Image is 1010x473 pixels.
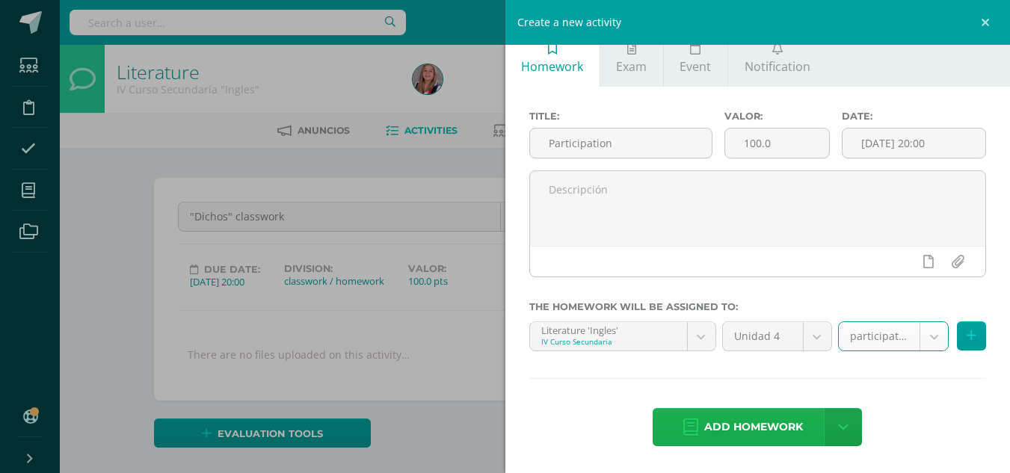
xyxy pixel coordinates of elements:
a: Notification [728,29,826,87]
div: IV Curso Secundaria [541,336,676,347]
label: Title: [529,111,712,122]
span: Add homework [704,409,803,445]
label: Date: [842,111,986,122]
span: Event [680,58,711,75]
span: participation (30.0%) [850,322,909,350]
a: Homework [505,29,600,87]
span: Notification [745,58,810,75]
span: Exam [616,58,647,75]
input: Puntos máximos [725,129,829,158]
a: Event [664,29,727,87]
a: Unidad 4 [723,322,831,350]
input: Título [530,129,712,158]
span: Unidad 4 [734,322,792,350]
a: participation (30.0%) [839,322,949,350]
label: Valor: [724,111,830,122]
a: Exam [600,29,663,87]
a: Literature 'Ingles'IV Curso Secundaria [530,322,715,350]
label: The homework will be assigned to: [529,301,987,312]
div: Literature 'Ingles' [541,322,676,336]
span: Homework [521,58,583,75]
input: Fecha de entrega [843,129,985,158]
